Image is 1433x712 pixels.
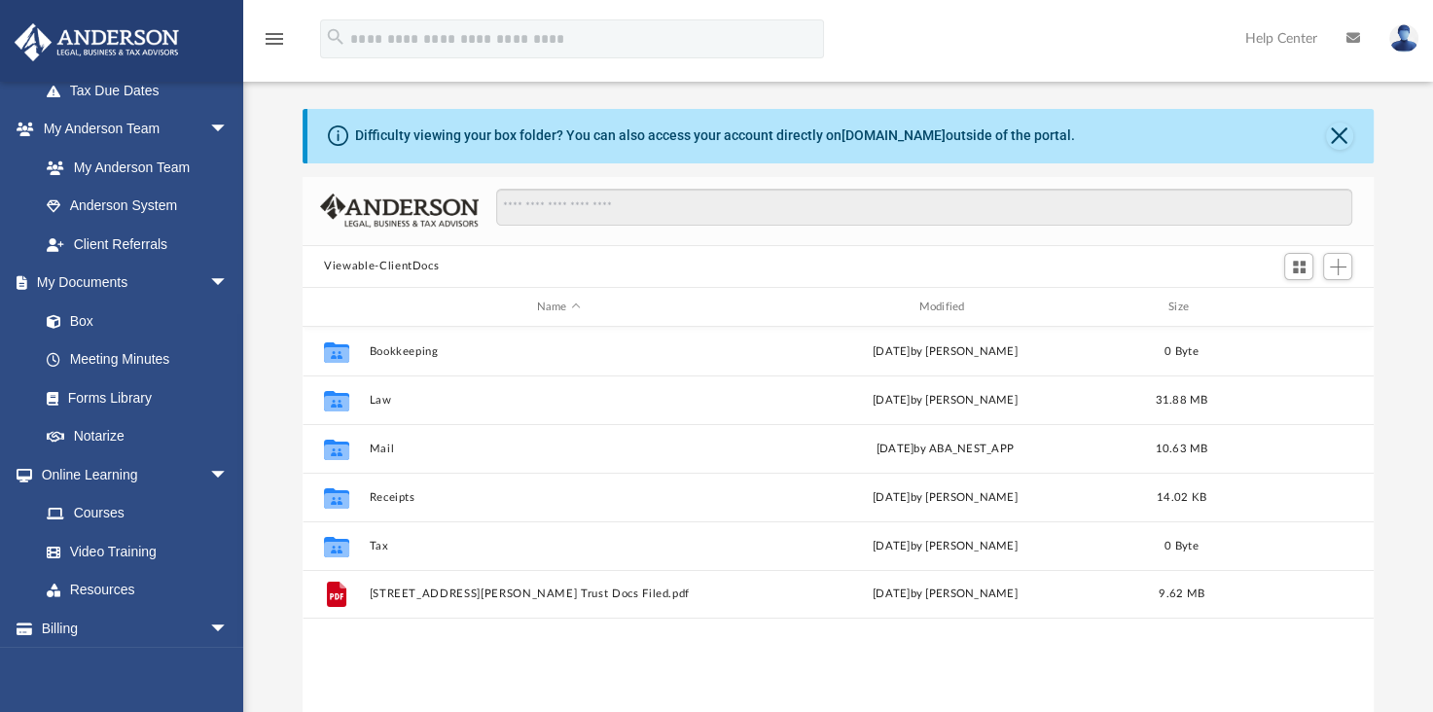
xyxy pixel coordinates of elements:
[756,343,1134,361] div: [DATE] by [PERSON_NAME]
[324,258,439,275] button: Viewable-ClientDocs
[27,532,238,571] a: Video Training
[1389,24,1418,53] img: User Pic
[756,538,1134,555] div: [DATE] by [PERSON_NAME]
[370,394,748,407] button: Law
[756,441,1134,458] div: [DATE] by ABA_NEST_APP
[9,23,185,61] img: Anderson Advisors Platinum Portal
[14,609,258,648] a: Billingarrow_drop_down
[209,609,248,649] span: arrow_drop_down
[1156,395,1208,406] span: 31.88 MB
[209,455,248,495] span: arrow_drop_down
[209,264,248,303] span: arrow_drop_down
[27,225,248,264] a: Client Referrals
[325,26,346,48] i: search
[1326,123,1353,150] button: Close
[756,587,1134,604] div: by [PERSON_NAME]
[209,110,248,150] span: arrow_drop_down
[496,189,1352,226] input: Search files and folders
[1323,253,1352,280] button: Add
[1156,444,1208,454] span: 10.63 MB
[1143,299,1221,316] div: Size
[355,125,1075,146] div: Difficulty viewing your box folder? You can also access your account directly on outside of the p...
[27,302,238,340] a: Box
[1284,253,1313,280] button: Switch to Grid View
[370,540,748,552] button: Tax
[1164,541,1199,552] span: 0 Byte
[263,27,286,51] i: menu
[1229,299,1365,316] div: id
[27,494,248,533] a: Courses
[756,392,1134,409] div: [DATE] by [PERSON_NAME]
[27,417,248,456] a: Notarize
[873,589,911,600] span: [DATE]
[369,299,747,316] div: Name
[756,489,1134,507] div: [DATE] by [PERSON_NAME]
[370,443,748,455] button: Mail
[14,110,248,149] a: My Anderson Teamarrow_drop_down
[1159,589,1204,600] span: 9.62 MB
[756,299,1134,316] div: Modified
[370,345,748,358] button: Bookkeeping
[311,299,360,316] div: id
[1157,492,1206,503] span: 14.02 KB
[27,71,258,110] a: Tax Due Dates
[27,187,248,226] a: Anderson System
[1164,346,1199,357] span: 0 Byte
[27,571,248,610] a: Resources
[14,264,248,303] a: My Documentsarrow_drop_down
[27,340,248,379] a: Meeting Minutes
[370,588,748,601] button: [STREET_ADDRESS][PERSON_NAME] Trust Docs Filed.pdf
[27,148,238,187] a: My Anderson Team
[27,378,238,417] a: Forms Library
[842,127,946,143] a: [DOMAIN_NAME]
[14,455,248,494] a: Online Learningarrow_drop_down
[263,37,286,51] a: menu
[370,491,748,504] button: Receipts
